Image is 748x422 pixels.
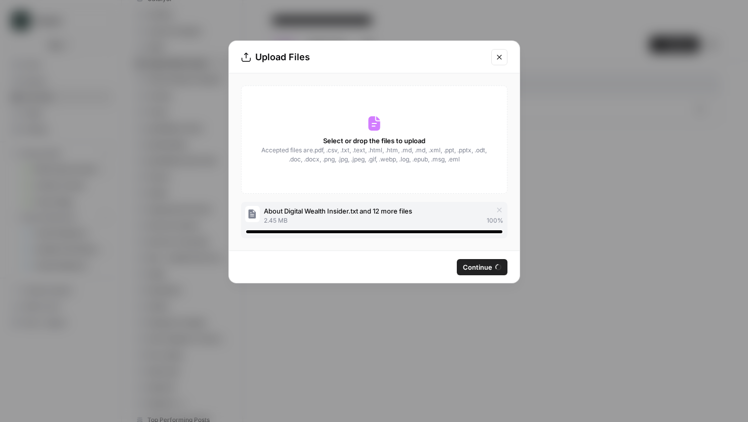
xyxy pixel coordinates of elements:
span: Accepted files are .pdf, .csv, .txt, .text, .html, .htm, .md, .md, .xml, .ppt, .pptx, .odt, .doc,... [261,146,488,164]
button: Continue [457,259,507,275]
span: Select or drop the files to upload [323,136,425,146]
div: Upload Files [241,50,485,64]
span: Continue [463,262,492,272]
button: Close modal [491,49,507,65]
span: About Digital Wealth Insider.txt and 12 more files [264,206,412,216]
span: 100 % [487,216,503,225]
span: 2.45 MB [264,216,288,225]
